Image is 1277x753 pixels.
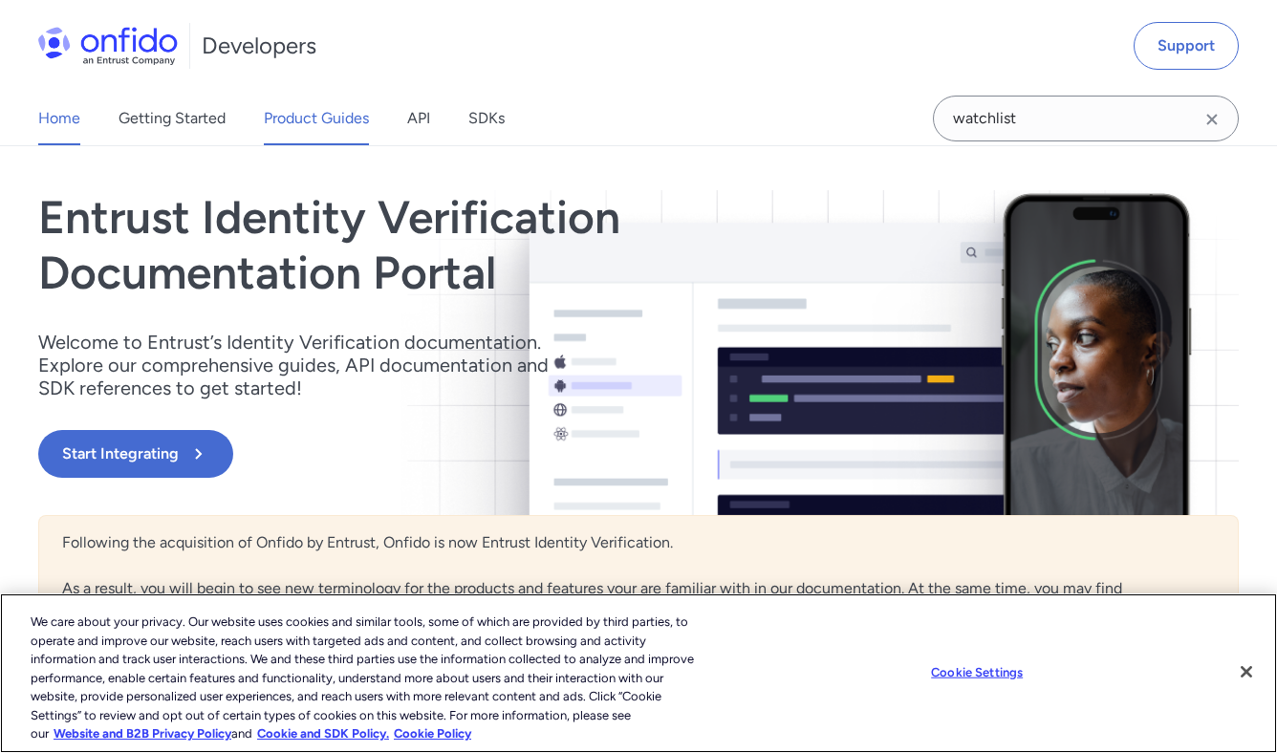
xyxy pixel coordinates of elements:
a: Getting Started [119,92,226,145]
a: SDKs [468,92,505,145]
button: Close [1225,651,1267,693]
input: Onfido search input field [933,96,1239,141]
h1: Entrust Identity Verification Documentation Portal [38,190,878,300]
a: Home [38,92,80,145]
h1: Developers [202,31,316,61]
a: More information about our cookie policy., opens in a new tab [54,726,231,741]
a: Cookie and SDK Policy. [257,726,389,741]
button: Start Integrating [38,430,233,478]
div: We care about your privacy. Our website uses cookies and similar tools, some of which are provide... [31,613,703,743]
div: Following the acquisition of Onfido by Entrust, Onfido is now Entrust Identity Verification. As a... [38,515,1239,685]
button: Cookie Settings [918,653,1037,691]
svg: Clear search field button [1201,108,1223,131]
a: Cookie Policy [394,726,471,741]
p: Welcome to Entrust’s Identity Verification documentation. Explore our comprehensive guides, API d... [38,331,574,399]
a: Start Integrating [38,430,878,478]
a: Product Guides [264,92,369,145]
a: Support [1134,22,1239,70]
a: API [407,92,430,145]
img: Onfido Logo [38,27,178,65]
